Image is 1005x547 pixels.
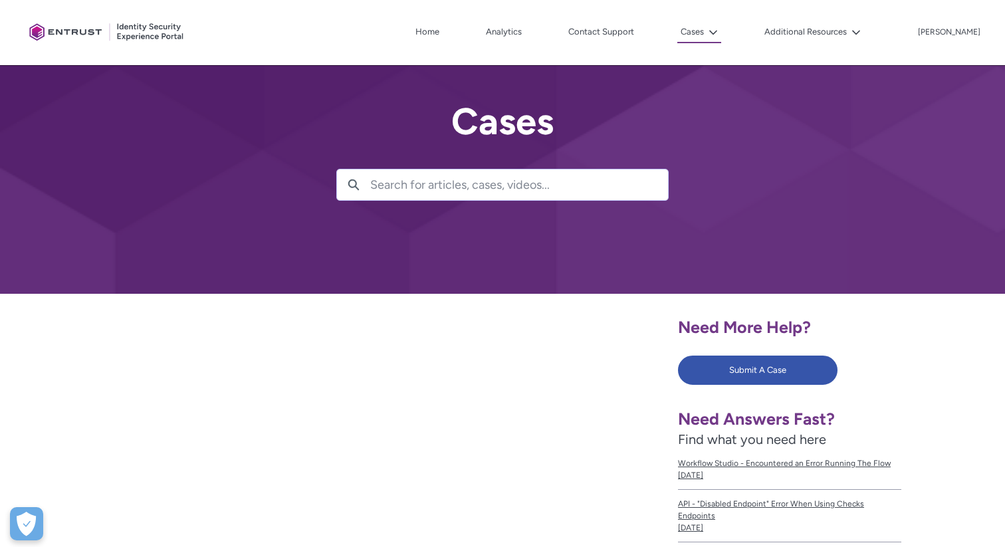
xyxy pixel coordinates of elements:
[337,169,370,200] button: Search
[918,28,980,37] p: [PERSON_NAME]
[483,22,525,42] a: Analytics, opens in new tab
[678,498,901,522] span: API - "Disabled Endpoint" Error When Using Checks Endpoints
[678,431,826,447] span: Find what you need here
[10,507,43,540] div: Cookie Preferences
[336,101,669,142] h2: Cases
[917,25,981,38] button: User Profile d.gallagher
[412,22,443,42] a: Home
[678,356,837,385] button: Submit A Case
[677,22,721,43] button: Cases
[370,169,668,200] input: Search for articles, cases, videos...
[678,409,901,429] h1: Need Answers Fast?
[678,523,703,532] lightning-formatted-date-time: [DATE]
[678,471,703,480] lightning-formatted-date-time: [DATE]
[761,22,864,42] button: Additional Resources
[678,317,811,337] span: Need More Help?
[678,490,901,542] a: API - "Disabled Endpoint" Error When Using Checks Endpoints[DATE]
[10,507,43,540] button: Open Preferences
[678,457,901,469] span: Workflow Studio - Encountered an Error Running The Flow
[678,449,901,490] a: Workflow Studio - Encountered an Error Running The Flow[DATE]
[565,22,637,42] a: Contact Support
